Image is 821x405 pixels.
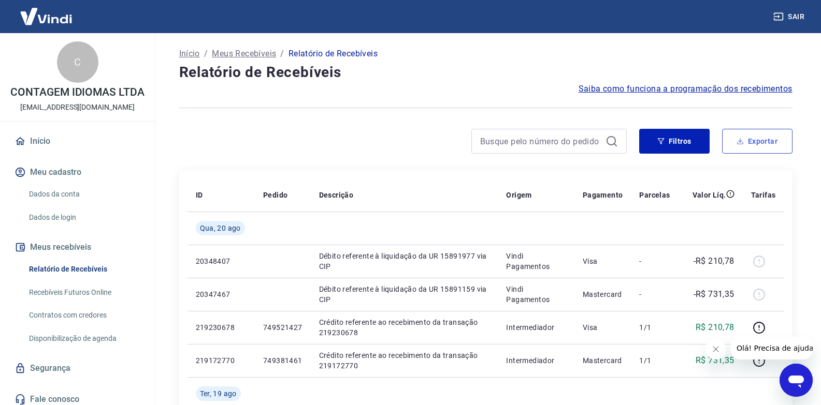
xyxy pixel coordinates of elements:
[263,355,303,366] p: 749381461
[639,190,670,200] p: Parcelas
[771,7,809,26] button: Sair
[10,87,145,98] p: CONTAGEM IDIOMAS LTDA
[730,337,813,359] iframe: Mensagem da empresa
[639,322,670,333] p: 1/1
[583,322,623,333] p: Visa
[25,207,142,228] a: Dados de login
[200,388,237,399] span: Ter, 19 ago
[196,322,247,333] p: 219230678
[480,133,601,149] input: Busque pelo número do pedido
[12,1,80,32] img: Vindi
[204,48,208,60] p: /
[12,236,142,259] button: Meus recebíveis
[196,256,247,266] p: 20348407
[319,190,354,200] p: Descrição
[179,48,200,60] a: Início
[319,317,490,338] p: Crédito referente ao recebimento da transação 219230678
[57,41,98,83] div: C
[196,289,247,299] p: 20347467
[179,62,793,83] h4: Relatório de Recebíveis
[319,251,490,272] p: Débito referente à liquidação da UR 15891977 via CIP
[289,48,378,60] p: Relatório de Recebíveis
[196,355,247,366] p: 219172770
[506,355,566,366] p: Intermediador
[25,305,142,326] a: Contratos com credores
[583,289,623,299] p: Mastercard
[639,129,710,154] button: Filtros
[639,355,670,366] p: 1/1
[583,256,623,266] p: Visa
[25,282,142,303] a: Recebíveis Futuros Online
[25,328,142,349] a: Disponibilização de agenda
[579,83,793,95] a: Saiba como funciona a programação dos recebimentos
[319,284,490,305] p: Débito referente à liquidação da UR 15891159 via CIP
[20,102,135,113] p: [EMAIL_ADDRESS][DOMAIN_NAME]
[694,255,734,267] p: -R$ 210,78
[6,7,87,16] span: Olá! Precisa de ajuda?
[583,190,623,200] p: Pagamento
[751,190,776,200] p: Tarifas
[12,357,142,380] a: Segurança
[263,322,303,333] p: 749521427
[25,184,142,205] a: Dados da conta
[506,284,566,305] p: Vindi Pagamentos
[583,355,623,366] p: Mastercard
[696,321,734,334] p: R$ 210,78
[780,364,813,397] iframe: Botão para abrir a janela de mensagens
[705,339,726,359] iframe: Fechar mensagem
[506,251,566,272] p: Vindi Pagamentos
[12,130,142,153] a: Início
[506,322,566,333] p: Intermediador
[200,223,241,233] span: Qua, 20 ago
[506,190,531,200] p: Origem
[196,190,203,200] p: ID
[12,161,142,184] button: Meu cadastro
[693,190,726,200] p: Valor Líq.
[722,129,793,154] button: Exportar
[696,354,734,367] p: R$ 731,35
[319,350,490,371] p: Crédito referente ao recebimento da transação 219172770
[212,48,276,60] a: Meus Recebíveis
[280,48,284,60] p: /
[263,190,287,200] p: Pedido
[25,259,142,280] a: Relatório de Recebíveis
[639,256,670,266] p: -
[694,288,734,301] p: -R$ 731,35
[639,289,670,299] p: -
